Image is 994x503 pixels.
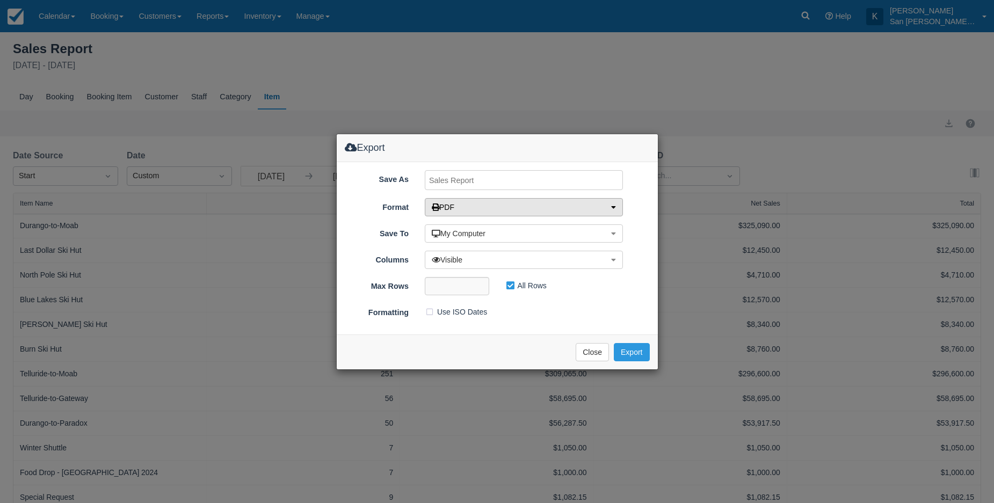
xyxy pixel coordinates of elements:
label: Formatting [337,303,417,318]
label: All Rows [505,278,554,294]
label: Use ISO Dates [425,304,494,320]
label: Columns [337,251,417,266]
input: Sales Report [425,170,623,190]
label: Save To [337,224,417,239]
button: Close [576,343,609,361]
button: My Computer [425,224,623,243]
label: Max Rows [337,277,417,292]
label: Format [337,198,417,213]
button: Visible [425,251,623,269]
h4: Export [345,142,650,154]
button: Export [614,343,649,361]
span: PDF [432,203,454,212]
label: Save As [337,170,417,185]
span: Use ISO Dates [425,307,494,316]
span: Visible [432,256,462,264]
span: My Computer [432,229,485,238]
button: PDF [425,198,623,216]
span: All Rows [505,281,554,289]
